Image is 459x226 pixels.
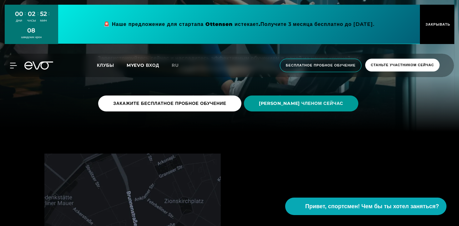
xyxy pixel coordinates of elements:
font: 52 [40,10,47,17]
div: 08 [21,26,42,35]
button: ЗАКРЫВАТЬ [420,5,454,44]
font: Клубы [97,62,114,68]
font: ЧАСЫ [27,19,36,22]
a: MYEVO ВХОД [127,62,159,68]
font: МИН [40,19,47,22]
font: ru [172,62,179,68]
font: Бесплатное пробное обучение [286,63,356,67]
a: ru [172,62,186,69]
font: ДНИ [16,19,22,22]
font: ЗАКАЖИТЕ БЕСПЛАТНОЕ ПРОБНОЕ ОБУЧЕНИЕ [113,101,226,106]
font: 00 [15,10,23,17]
a: ЗАКАЖИТЕ БЕСПЛАТНОЕ ПРОБНОЕ ОБУЧЕНИЕ [98,91,244,116]
font: шведских крон [21,35,42,39]
a: [PERSON_NAME] ЧЛЕНОМ СЕЙЧАС [244,91,361,116]
font: : [48,10,49,16]
font: Станьте участником сейчас [371,63,434,67]
a: Клубы [97,62,127,68]
button: Привет, спортсмен! Чем бы ты хотел заняться? [285,198,446,215]
a: Бесплатное пробное обучение [278,59,363,72]
font: Привет, спортсмен! Чем бы ты хотел заняться? [305,203,439,209]
font: [PERSON_NAME] ЧЛЕНОМ СЕЙЧАС [259,101,343,106]
font: 02 [28,10,35,17]
font: ЗАКРЫВАТЬ [426,22,450,27]
font: : [25,10,26,16]
a: Станьте участником сейчас [363,59,441,72]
